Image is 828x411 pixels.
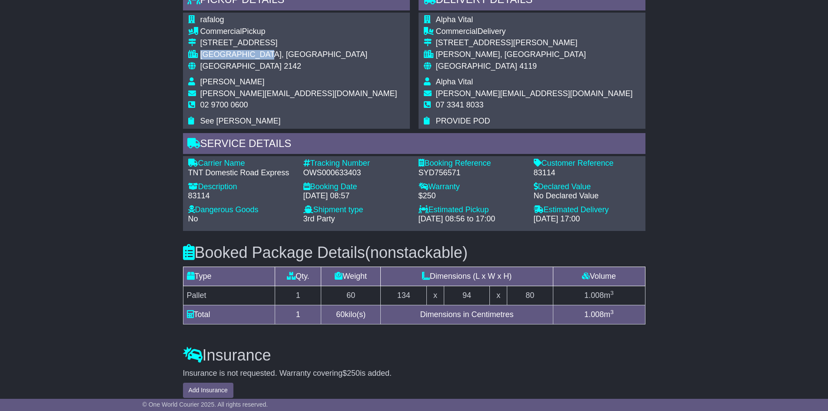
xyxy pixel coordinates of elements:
[436,27,478,36] span: Commercial
[436,15,473,24] span: Alpha Vital
[303,182,410,192] div: Booking Date
[188,214,198,223] span: No
[381,267,553,286] td: Dimensions (L x W x H)
[584,291,604,300] span: 1.008
[534,168,640,178] div: 83114
[200,100,248,109] span: 02 9700 0600
[200,50,397,60] div: [GEOGRAPHIC_DATA], [GEOGRAPHIC_DATA]
[321,267,381,286] td: Weight
[419,214,525,224] div: [DATE] 08:56 to 17:00
[336,310,345,319] span: 60
[419,205,525,215] div: Estimated Pickup
[200,15,224,24] span: rafalog
[534,191,640,201] div: No Declared Value
[381,305,553,324] td: Dimensions in Centimetres
[321,286,381,305] td: 60
[303,168,410,178] div: OWS000633403
[553,267,645,286] td: Volume
[534,205,640,215] div: Estimated Delivery
[303,205,410,215] div: Shipment type
[188,182,295,192] div: Description
[200,62,282,70] span: [GEOGRAPHIC_DATA]
[436,50,633,60] div: [PERSON_NAME], [GEOGRAPHIC_DATA]
[610,309,614,315] sup: 3
[427,286,444,305] td: x
[200,117,281,125] span: See [PERSON_NAME]
[303,191,410,201] div: [DATE] 08:57
[200,27,397,37] div: Pickup
[183,369,645,378] div: Insurance is not requested. Warranty covering is added.
[419,191,525,201] div: $250
[553,305,645,324] td: m
[284,62,301,70] span: 2142
[275,286,321,305] td: 1
[275,267,321,286] td: Qty.
[343,369,360,378] span: $250
[200,38,397,48] div: [STREET_ADDRESS]
[183,383,233,398] button: Add Insurance
[436,77,473,86] span: Alpha Vital
[534,182,640,192] div: Declared Value
[444,286,490,305] td: 94
[534,214,640,224] div: [DATE] 17:00
[183,267,275,286] td: Type
[200,77,265,86] span: [PERSON_NAME]
[436,62,517,70] span: [GEOGRAPHIC_DATA]
[584,310,604,319] span: 1.008
[303,214,335,223] span: 3rd Party
[183,244,645,261] h3: Booked Package Details
[143,401,268,408] span: © One World Courier 2025. All rights reserved.
[436,27,633,37] div: Delivery
[436,38,633,48] div: [STREET_ADDRESS][PERSON_NAME]
[519,62,537,70] span: 4119
[188,191,295,201] div: 83114
[303,159,410,168] div: Tracking Number
[419,182,525,192] div: Warranty
[275,305,321,324] td: 1
[183,347,645,364] h3: Insurance
[507,286,553,305] td: 80
[436,89,633,98] span: [PERSON_NAME][EMAIL_ADDRESS][DOMAIN_NAME]
[200,89,397,98] span: [PERSON_NAME][EMAIL_ADDRESS][DOMAIN_NAME]
[365,244,468,261] span: (nonstackable)
[610,290,614,296] sup: 3
[436,100,484,109] span: 07 3341 8033
[321,305,381,324] td: kilo(s)
[381,286,427,305] td: 134
[436,117,490,125] span: PROVIDE POD
[553,286,645,305] td: m
[183,305,275,324] td: Total
[183,133,645,157] div: Service Details
[188,159,295,168] div: Carrier Name
[534,159,640,168] div: Customer Reference
[200,27,242,36] span: Commercial
[419,168,525,178] div: SYD756571
[188,205,295,215] div: Dangerous Goods
[419,159,525,168] div: Booking Reference
[490,286,507,305] td: x
[188,168,295,178] div: TNT Domestic Road Express
[183,286,275,305] td: Pallet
